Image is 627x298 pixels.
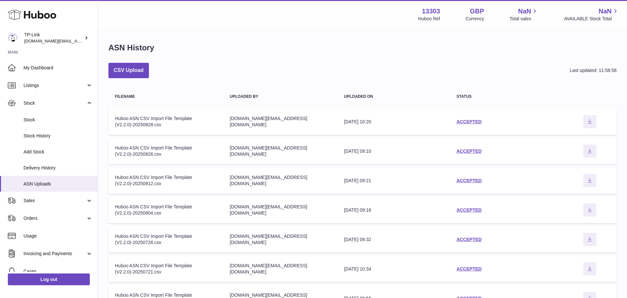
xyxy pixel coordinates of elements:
[509,16,539,22] span: Total sales
[24,38,130,44] span: [DOMAIN_NAME][EMAIL_ADDRESS][DOMAIN_NAME]
[115,204,217,216] div: Huboo ASN CSV Import File Template (V2.2.0)-20250804.csv
[583,262,596,275] button: Download ASN file
[564,16,619,22] span: AVAILABLE Stock Total
[115,145,217,157] div: Huboo ASN CSV Import File Template (V2.2.0)-20250826.csv
[24,198,86,204] span: Sales
[344,119,443,125] div: [DATE] 10:20
[115,115,217,128] div: Huboo ASN CSV Import File Template (V2.2.0)-20250828.csv
[418,16,440,22] div: Huboo Ref
[24,100,86,106] span: Stock
[230,145,331,157] div: [DOMAIN_NAME][EMAIL_ADDRESS][DOMAIN_NAME]
[8,273,90,285] a: Log out
[583,203,596,217] button: Download ASN file
[450,88,563,105] th: Status
[344,148,443,154] div: [DATE] 09:10
[24,149,93,155] span: Add Stock
[230,174,331,187] div: [DOMAIN_NAME][EMAIL_ADDRESS][DOMAIN_NAME]
[108,88,223,105] th: Filename
[24,251,86,257] span: Invoicing and Payments
[583,145,596,158] button: Download ASN file
[230,263,331,275] div: [DOMAIN_NAME][EMAIL_ADDRESS][DOMAIN_NAME]
[24,165,93,171] span: Delivery History
[599,7,612,16] span: NaN
[470,7,484,16] strong: GBP
[108,63,149,78] button: CSV Upload
[24,133,93,139] span: Stock History
[230,233,331,246] div: [DOMAIN_NAME][EMAIL_ADDRESS][DOMAIN_NAME]
[457,266,482,272] a: ACCEPTED
[583,233,596,246] button: Download ASN file
[24,65,93,71] span: My Dashboard
[24,233,93,239] span: Usage
[509,7,539,22] a: NaN Total sales
[344,178,443,184] div: [DATE] 09:21
[457,119,482,124] a: ACCEPTED
[564,7,619,22] a: NaN AVAILABLE Stock Total
[457,149,482,154] a: ACCEPTED
[24,268,93,274] span: Cases
[518,7,531,16] span: NaN
[115,263,217,275] div: Huboo ASN CSV Import File Template (V2.2.0)-20250721.csv
[344,207,443,213] div: [DATE] 09:18
[344,237,443,243] div: [DATE] 09:32
[457,178,482,183] a: ACCEPTED
[344,266,443,272] div: [DATE] 10:34
[583,115,596,128] button: Download ASN file
[24,117,93,123] span: Stock
[230,204,331,216] div: [DOMAIN_NAME][EMAIL_ADDRESS][DOMAIN_NAME]
[230,115,331,128] div: [DOMAIN_NAME][EMAIL_ADDRESS][DOMAIN_NAME]
[466,16,484,22] div: Currency
[338,88,450,105] th: Uploaded on
[24,181,93,187] span: ASN Uploads
[457,207,482,213] a: ACCEPTED
[563,88,617,105] th: actions
[457,237,482,242] a: ACCEPTED
[115,174,217,187] div: Huboo ASN CSV Import File Template (V2.2.0)-20250812.csv
[8,33,18,43] img: purchase.uk@tp-link.com
[24,32,83,44] div: TP-Link
[422,7,440,16] strong: 13303
[583,174,596,187] button: Download ASN file
[24,82,86,89] span: Listings
[570,67,617,74] div: Last updated: 11:58:58
[115,233,217,246] div: Huboo ASN CSV Import File Template (V2.2.0)-20250728.csv
[24,215,86,221] span: Orders
[108,43,154,53] h1: ASN History
[223,88,338,105] th: Uploaded by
